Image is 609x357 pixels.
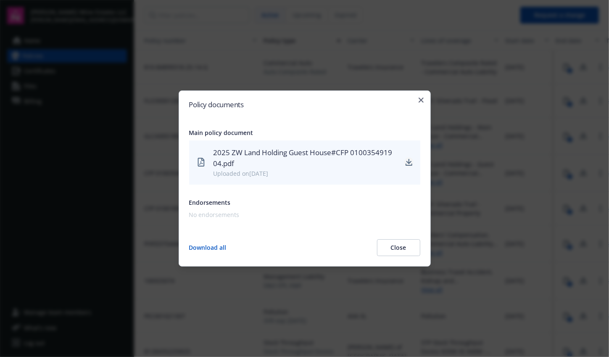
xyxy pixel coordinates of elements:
div: No endorsements [189,210,417,219]
a: download [404,158,414,168]
div: Uploaded on [DATE] [213,169,398,178]
button: Download all [189,239,227,256]
div: 2025 ZW Land Holding Guest House#CFP 0100354919 04.pdf [213,147,398,169]
div: Main policy document [189,128,420,137]
div: Endorsements [189,198,420,207]
h2: Policy documents [189,101,420,108]
button: Close [377,239,420,256]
